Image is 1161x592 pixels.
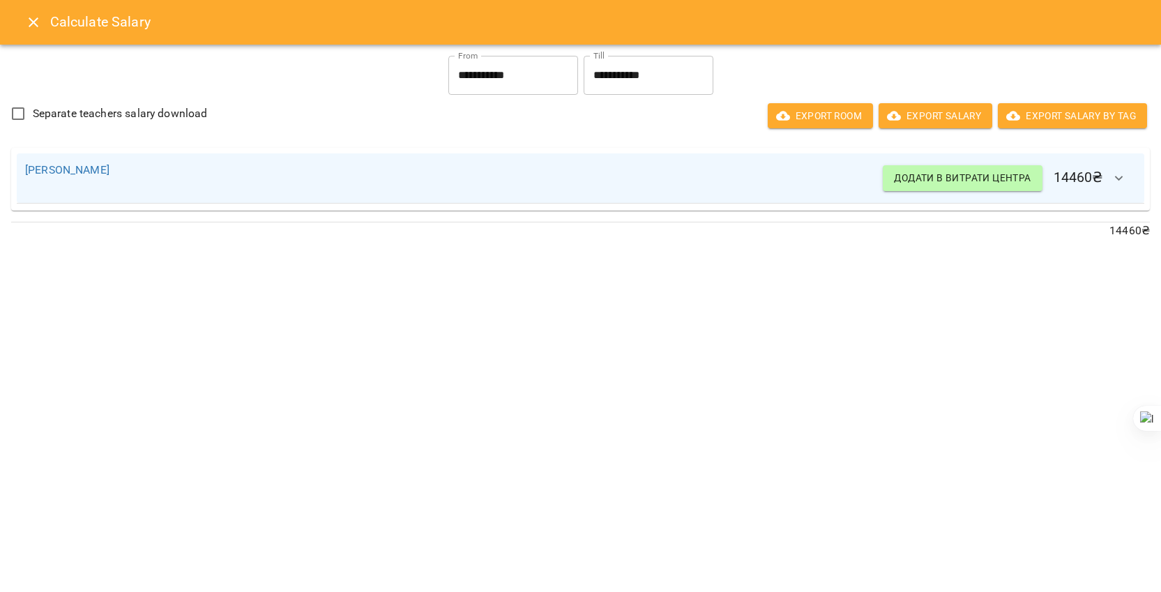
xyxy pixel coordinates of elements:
[25,163,109,176] a: [PERSON_NAME]
[33,105,208,122] span: Separate teachers salary download
[50,11,1144,33] h6: Calculate Salary
[11,222,1150,239] p: 14460 ₴
[17,6,50,39] button: Close
[1009,107,1136,124] span: Export Salary by Tag
[883,165,1042,190] button: Додати в витрати центра
[998,103,1147,128] button: Export Salary by Tag
[779,107,862,124] span: Export room
[879,103,992,128] button: Export Salary
[883,162,1136,195] h6: 14460 ₴
[890,107,981,124] span: Export Salary
[768,103,873,128] button: Export room
[894,169,1031,186] span: Додати в витрати центра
